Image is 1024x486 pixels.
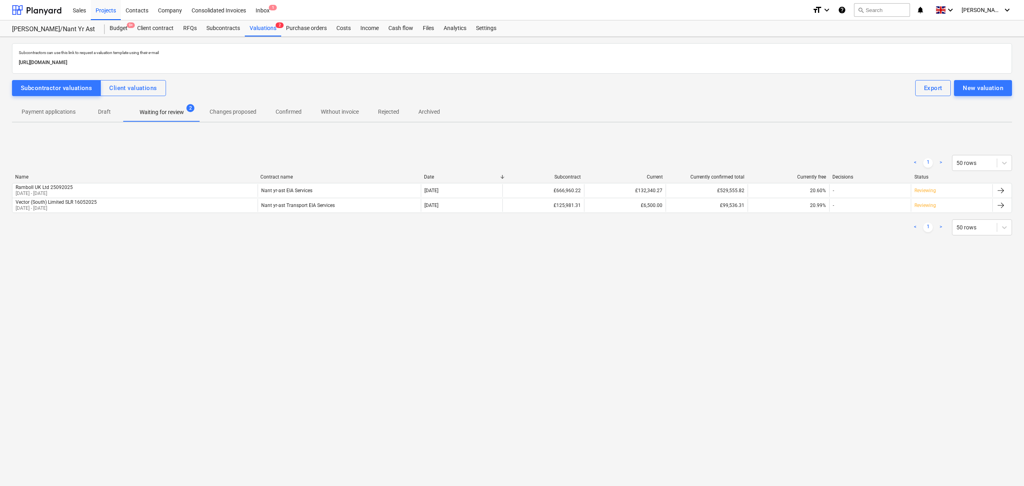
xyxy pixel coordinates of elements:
[923,223,933,232] a: Page 1 is your current page
[838,5,846,15] i: Knowledge base
[356,20,384,36] a: Income
[810,188,826,193] span: 20.60%
[914,174,990,180] div: Status
[210,108,256,116] p: Changes proposed
[269,5,277,10] span: 1
[502,199,584,212] div: £125,981.31
[910,223,920,232] a: Previous page
[418,20,439,36] a: Files
[984,448,1024,486] iframe: Chat Widget
[833,203,834,208] div: -
[424,174,499,180] div: Date
[12,25,95,34] div: [PERSON_NAME]/Nant Yr Ast
[16,185,73,190] div: Ramboll UK Ltd 25092025
[276,108,302,116] p: Confirmed
[923,158,933,168] a: Page 1 is your current page
[669,174,744,180] div: Currently confirmed total
[16,199,97,205] div: Vector (South) Limited SLR 16052025
[1002,5,1012,15] i: keyboard_arrow_down
[822,5,832,15] i: keyboard_arrow_down
[946,5,955,15] i: keyboard_arrow_down
[418,108,440,116] p: Archived
[924,83,942,93] div: Export
[178,20,202,36] a: RFQs
[666,199,747,212] div: £99,536.31
[584,199,666,212] div: £6,500.00
[100,80,166,96] button: Client valuations
[424,203,438,208] div: [DATE]
[506,174,581,180] div: Subcontract
[109,83,157,93] div: Client valuations
[666,184,747,197] div: £529,555.82
[260,174,418,180] div: Contract name
[12,80,101,96] button: Subcontractor valuations
[132,20,178,36] a: Client contract
[587,174,662,180] div: Current
[384,20,418,36] a: Cash flow
[202,20,245,36] a: Subcontracts
[751,174,826,180] div: Currently free
[502,184,584,197] div: £666,960.22
[916,5,924,15] i: notifications
[936,223,946,232] a: Next page
[16,205,97,212] p: [DATE] - [DATE]
[439,20,471,36] a: Analytics
[962,7,1002,13] span: [PERSON_NAME]
[378,108,399,116] p: Rejected
[105,20,132,36] a: Budget9+
[21,83,92,93] div: Subcontractor valuations
[914,187,936,194] p: Reviewing
[186,104,194,112] span: 2
[833,188,834,193] div: -
[332,20,356,36] a: Costs
[245,20,281,36] div: Valuations
[812,5,822,15] i: format_size
[276,22,284,28] span: 2
[915,80,951,96] button: Export
[832,174,908,180] div: Decisions
[424,188,438,193] div: [DATE]
[854,3,910,17] button: Search
[954,80,1012,96] button: New valuation
[16,190,73,197] p: [DATE] - [DATE]
[321,108,359,116] p: Without invoice
[105,20,132,36] div: Budget
[245,20,281,36] a: Valuations2
[584,184,666,197] div: £132,340.27
[910,158,920,168] a: Previous page
[858,7,864,13] span: search
[19,50,1005,55] p: Subcontractors can use this link to request a valuation template using their e-mail
[95,108,114,116] p: Draft
[261,188,312,193] div: Nant yr-ast EIA Services
[281,20,332,36] a: Purchase orders
[261,203,335,208] div: Nant yr-ast Transport EIA Services
[19,58,1005,67] p: [URL][DOMAIN_NAME]
[914,202,936,209] p: Reviewing
[140,108,184,116] p: Waiting for review
[127,22,135,28] span: 9+
[963,83,1003,93] div: New valuation
[810,203,826,208] span: 20.99%
[15,174,254,180] div: Name
[22,108,76,116] p: Payment applications
[471,20,501,36] a: Settings
[936,158,946,168] a: Next page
